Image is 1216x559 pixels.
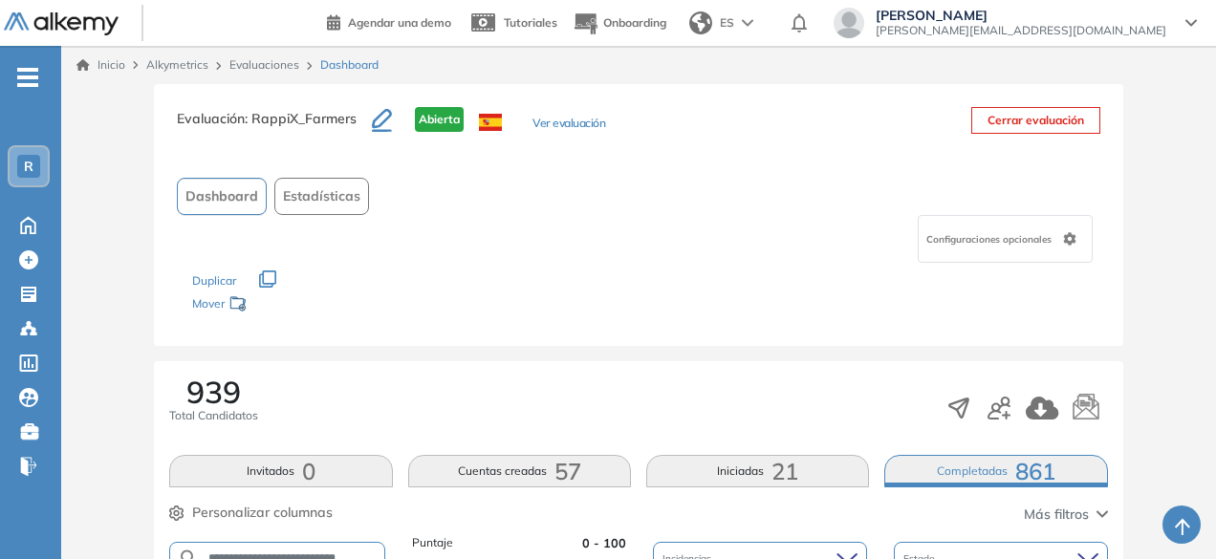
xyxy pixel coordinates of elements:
h3: Evaluación [177,107,372,147]
button: Ver evaluación [532,115,605,135]
span: [PERSON_NAME][EMAIL_ADDRESS][DOMAIN_NAME] [876,23,1166,38]
span: Onboarding [603,15,666,30]
a: Inicio [76,56,125,74]
button: Iniciadas21 [646,455,869,487]
a: Evaluaciones [229,57,299,72]
i: - [17,75,38,79]
button: Dashboard [177,178,267,215]
a: Agendar una demo [327,10,451,32]
span: Puntaje [412,534,453,552]
span: Estadísticas [283,186,360,206]
span: Alkymetrics [146,57,208,72]
div: Mover [192,288,383,323]
img: Logo [4,12,119,36]
button: Más filtros [1024,505,1108,525]
button: Invitados0 [169,455,392,487]
button: Personalizar columnas [169,503,333,523]
div: Configuraciones opcionales [918,215,1093,263]
span: Total Candidatos [169,407,258,424]
span: Dashboard [320,56,379,74]
span: [PERSON_NAME] [876,8,1166,23]
span: ES [720,14,734,32]
img: world [689,11,712,34]
img: ESP [479,114,502,131]
span: : RappiX_Farmers [245,110,357,127]
span: Tutoriales [504,15,557,30]
span: Configuraciones opcionales [926,232,1055,247]
span: Dashboard [185,186,258,206]
button: Completadas861 [884,455,1107,487]
button: Estadísticas [274,178,369,215]
button: Onboarding [573,3,666,44]
span: Abierta [415,107,464,132]
span: 939 [186,376,241,407]
span: 0 - 100 [582,534,626,552]
span: Duplicar [192,273,236,288]
button: Cerrar evaluación [971,107,1100,134]
span: R [24,159,33,174]
button: Cuentas creadas57 [408,455,631,487]
span: Más filtros [1024,505,1089,525]
span: Agendar una demo [348,15,451,30]
span: Personalizar columnas [192,503,333,523]
img: arrow [742,19,753,27]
